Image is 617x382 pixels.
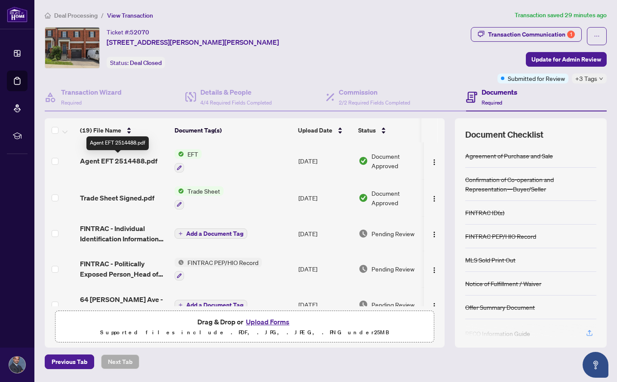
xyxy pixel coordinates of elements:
[184,149,202,159] span: EFT
[54,12,98,19] span: Deal Processing
[80,126,121,135] span: (19) File Name
[531,52,601,66] span: Update for Admin Review
[359,300,368,309] img: Document Status
[431,267,438,274] img: Logo
[427,227,441,240] button: Logo
[599,77,603,81] span: down
[371,151,425,170] span: Document Approved
[175,149,202,173] button: Status IconEFT
[358,126,376,135] span: Status
[101,354,139,369] button: Next Tab
[80,223,168,244] span: FINTRAC - Individual Identification Information Record-64 [PERSON_NAME].pdf
[359,156,368,166] img: Document Status
[171,118,295,142] th: Document Tag(s)
[594,33,600,39] span: ellipsis
[427,262,441,276] button: Logo
[295,216,355,251] td: [DATE]
[575,74,597,83] span: +3 Tags
[9,357,25,373] img: Profile Icon
[465,231,536,241] div: FINTRAC PEP/HIO Record
[359,229,368,238] img: Document Status
[465,208,504,217] div: FINTRAC ID(s)
[298,126,332,135] span: Upload Date
[371,188,425,207] span: Document Approved
[175,300,247,310] button: Add a Document Tag
[86,136,149,150] div: Agent EFT 2514488.pdf
[197,316,292,327] span: Drag & Drop or
[80,294,168,315] span: 64 [PERSON_NAME] Ave - Tradesheet - Agent to review.pdf
[175,186,184,196] img: Status Icon
[184,258,262,267] span: FINTRAC PEP/HIO Record
[295,142,355,179] td: [DATE]
[427,191,441,205] button: Logo
[200,87,272,97] h4: Details & People
[526,52,607,67] button: Update for Admin Review
[80,259,168,279] span: FINTRAC - Politically Exposed Person_Head of International Organization Checklist_Record 1.pdf
[184,186,224,196] span: Trade Sheet
[465,302,535,312] div: Offer Summary Document
[80,156,157,166] span: Agent EFT 2514488.pdf
[431,231,438,238] img: Logo
[431,302,438,309] img: Logo
[101,10,104,20] li: /
[465,255,516,265] div: MLS Sold Print Out
[371,264,414,274] span: Pending Review
[482,99,502,106] span: Required
[107,37,279,47] span: [STREET_ADDRESS][PERSON_NAME][PERSON_NAME]
[186,302,243,308] span: Add a Document Tag
[45,28,99,68] img: IMG-W12225146_1.jpg
[186,231,243,237] span: Add a Document Tag
[371,229,414,238] span: Pending Review
[55,311,434,343] span: Drag & Drop orUpload FormsSupported files include .PDF, .JPG, .JPEG, .PNG under25MB
[175,258,262,281] button: Status IconFINTRAC PEP/HIO Record
[488,28,575,41] div: Transaction Communication
[107,27,149,37] div: Ticket #:
[45,12,51,18] span: home
[508,74,565,83] span: Submitted for Review
[45,354,94,369] button: Previous Tab
[515,10,607,20] article: Transaction saved 29 minutes ago
[61,87,122,97] h4: Transaction Wizard
[175,149,184,159] img: Status Icon
[295,118,355,142] th: Upload Date
[107,12,153,19] span: View Transaction
[80,193,154,203] span: Trade Sheet Signed.pdf
[107,57,165,68] div: Status:
[175,186,224,209] button: Status IconTrade Sheet
[175,228,247,239] button: Add a Document Tag
[355,118,428,142] th: Status
[427,298,441,311] button: Logo
[471,27,582,42] button: Transaction Communication1
[371,300,414,309] span: Pending Review
[61,327,429,338] p: Supported files include .PDF, .JPG, .JPEG, .PNG under 25 MB
[465,129,543,141] span: Document Checklist
[427,154,441,168] button: Logo
[465,151,553,160] div: Agreement of Purchase and Sale
[465,279,541,288] div: Notice of Fulfillment / Waiver
[178,231,183,236] span: plus
[431,159,438,166] img: Logo
[77,118,171,142] th: (19) File Name
[243,316,292,327] button: Upload Forms
[61,99,82,106] span: Required
[130,59,162,67] span: Deal Closed
[359,264,368,274] img: Document Status
[7,6,28,22] img: logo
[295,287,355,322] td: [DATE]
[583,352,608,378] button: Open asap
[465,175,596,194] div: Confirmation of Co-operation and Representation—Buyer/Seller
[178,303,183,307] span: plus
[200,99,272,106] span: 4/4 Required Fields Completed
[567,31,575,38] div: 1
[295,179,355,216] td: [DATE]
[431,195,438,202] img: Logo
[359,193,368,203] img: Document Status
[52,355,87,369] span: Previous Tab
[130,28,149,36] span: 52070
[339,99,410,106] span: 2/2 Required Fields Completed
[482,87,517,97] h4: Documents
[339,87,410,97] h4: Commission
[295,251,355,288] td: [DATE]
[175,228,247,239] button: Add a Document Tag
